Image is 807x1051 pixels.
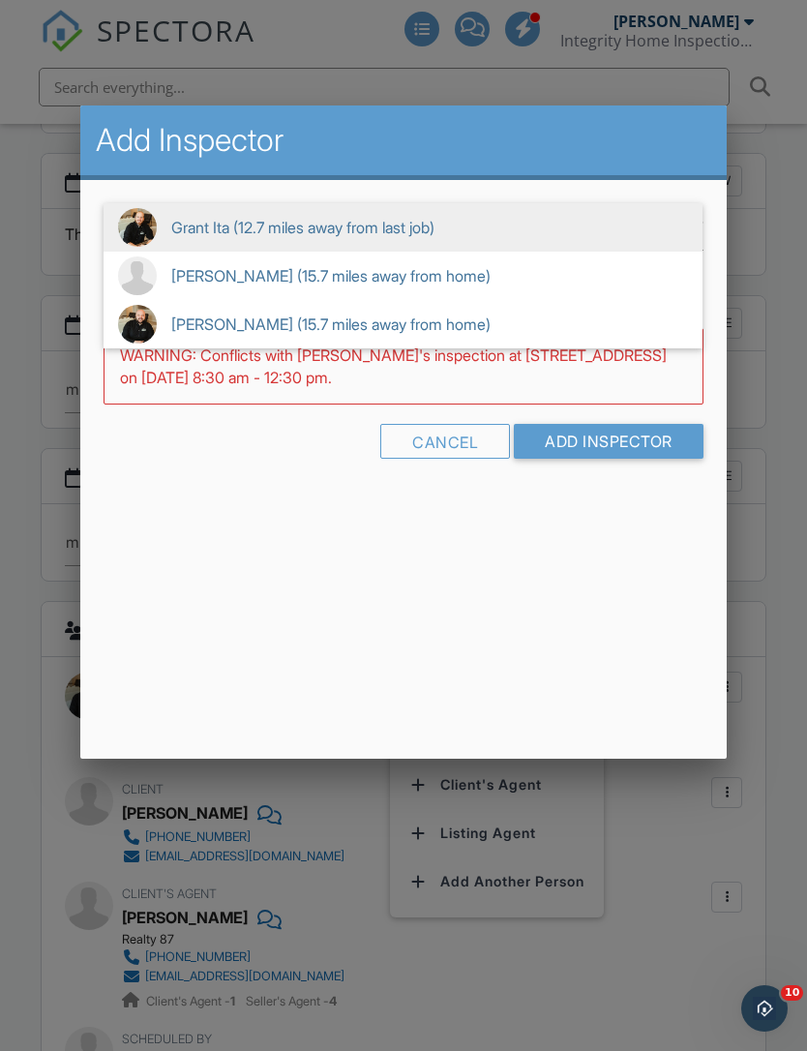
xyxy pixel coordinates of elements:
span: Grant Ita (12.7 miles away from last job) [104,203,702,252]
input: Add Inspector [514,424,703,459]
span: [PERSON_NAME] (15.7 miles away from home) [104,300,702,348]
h2: Add Inspector [96,121,710,160]
iframe: Intercom live chat [741,985,788,1032]
div: Cancel [380,424,510,459]
img: dsc_1220.jpg [118,305,157,344]
div: WARNING: Conflicts with [PERSON_NAME]'s inspection at [STREET_ADDRESS] on [DATE] 8:30 am - 12:30 pm. [104,328,702,405]
span: 10 [781,985,803,1001]
img: dsc_1224.jpg [118,208,157,247]
img: default-user-f0147aede5fd5fa78ca7ade42f37bd4542148d508eef1c3d3ea960f66861d68b.jpg [118,256,157,295]
span: [PERSON_NAME] (15.7 miles away from home) [104,252,702,300]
